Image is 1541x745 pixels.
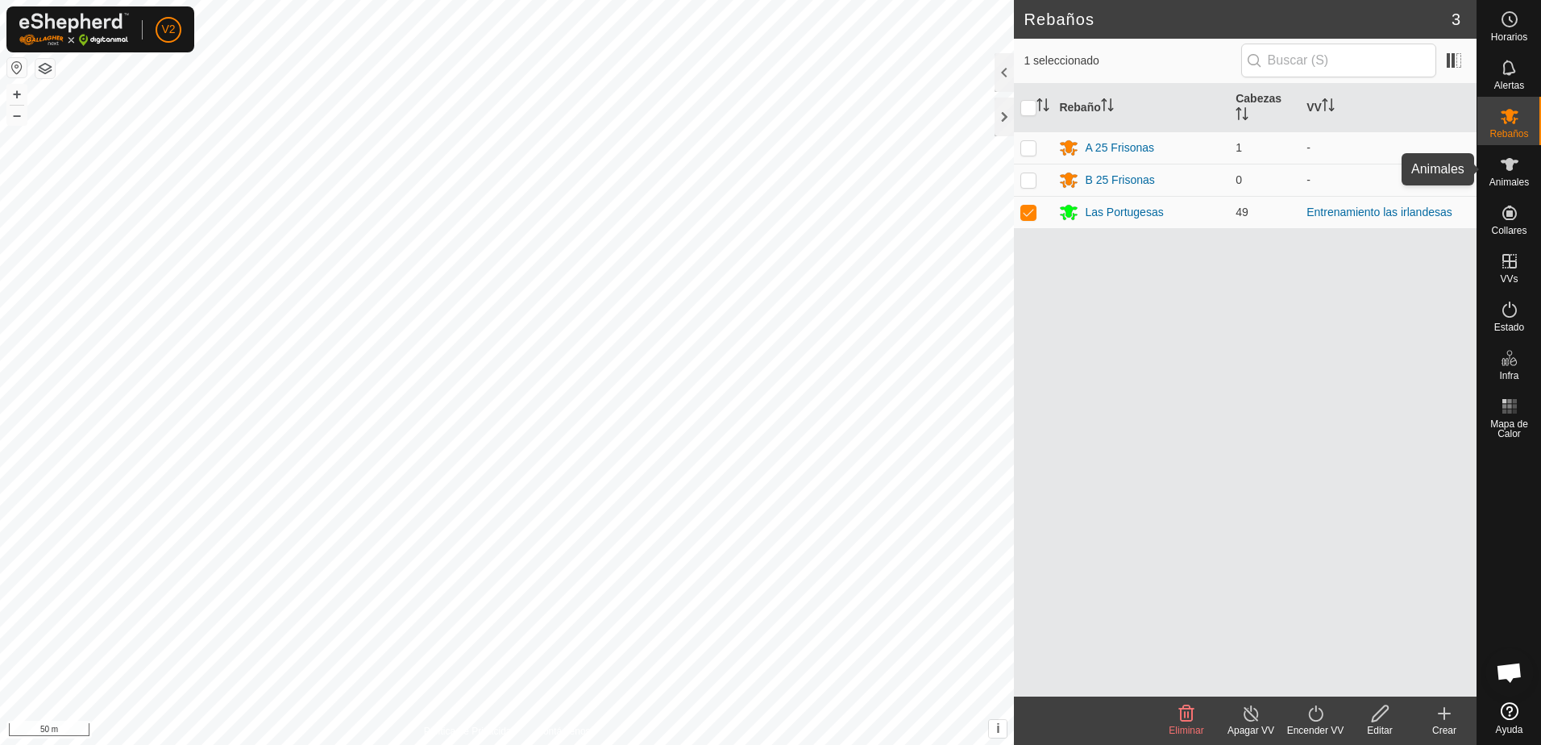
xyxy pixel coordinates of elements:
[1489,129,1528,139] span: Rebaños
[1101,101,1114,114] p-sorticon: Activar para ordenar
[1499,371,1518,381] span: Infra
[996,722,999,735] span: i
[7,106,27,125] button: –
[1229,84,1300,132] th: Cabezas
[1024,52,1240,69] span: 1 seleccionado
[1412,723,1477,738] div: Crear
[1491,226,1526,235] span: Collares
[1024,10,1451,29] h2: Rebaños
[1494,323,1524,332] span: Estado
[1236,206,1248,219] span: 49
[19,13,129,46] img: Logo Gallagher
[1348,723,1412,738] div: Editar
[1169,725,1203,736] span: Eliminar
[1085,172,1154,189] div: B 25 Frisonas
[1219,723,1283,738] div: Apagar VV
[161,21,175,38] span: V2
[1452,7,1460,31] span: 3
[1485,648,1534,697] a: Chat abierto
[1496,725,1523,735] span: Ayuda
[1236,141,1242,154] span: 1
[35,59,55,78] button: Capas del Mapa
[1085,139,1154,156] div: A 25 Frisonas
[1036,101,1049,114] p-sorticon: Activar para ordenar
[1241,44,1436,77] input: Buscar (S)
[1283,723,1348,738] div: Encender VV
[1306,206,1452,219] a: Entrenamiento las irlandesas
[1300,131,1477,164] td: -
[1489,177,1529,187] span: Animales
[1481,419,1537,439] span: Mapa de Calor
[1477,696,1541,741] a: Ayuda
[1500,274,1518,284] span: VVs
[7,58,27,77] button: Restablecer Mapa
[1494,81,1524,90] span: Alertas
[1085,204,1163,221] div: Las Portugesas
[1236,173,1242,186] span: 0
[1322,101,1335,114] p-sorticon: Activar para ordenar
[7,85,27,104] button: +
[1491,32,1527,42] span: Horarios
[536,724,590,739] a: Contáctenos
[1300,164,1477,196] td: -
[1300,84,1477,132] th: VV
[424,724,517,739] a: Política de Privacidad
[1053,84,1229,132] th: Rebaño
[1236,110,1248,123] p-sorticon: Activar para ordenar
[989,720,1007,738] button: i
